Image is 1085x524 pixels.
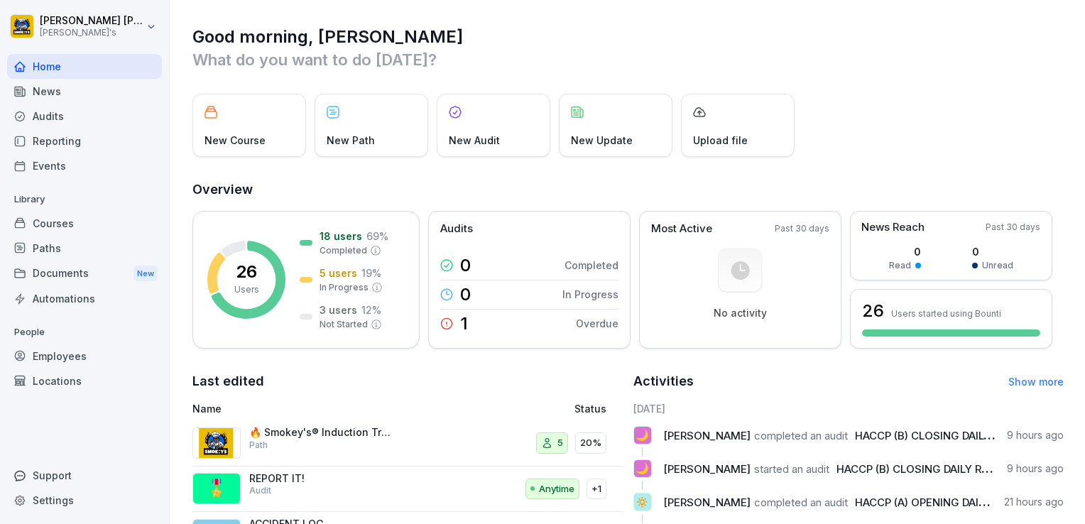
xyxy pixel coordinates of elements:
[234,283,259,296] p: Users
[693,133,748,148] p: Upload file
[460,286,471,303] p: 0
[249,439,268,452] p: Path
[236,263,257,280] p: 26
[754,462,829,476] span: started an audit
[192,371,623,391] h2: Last edited
[7,153,162,178] a: Events
[972,244,1013,259] p: 0
[7,54,162,79] a: Home
[249,426,391,439] p: 🔥 Smokey's® Induction Training
[663,496,751,509] span: [PERSON_NAME]
[557,436,563,450] p: 5
[775,222,829,235] p: Past 30 days
[855,496,1035,509] span: HACCP (A) OPENING DAILY REPORT
[836,462,1016,476] span: HACCP (B) CLOSING DAILY REPORT
[192,427,241,459] img: ep9vw2sd15w3pphxl0275339.png
[361,266,381,280] p: 19 %
[986,221,1040,234] p: Past 30 days
[636,459,649,479] p: 🌙
[327,133,375,148] p: New Path
[571,133,633,148] p: New Update
[754,429,848,442] span: completed an audit
[862,299,884,323] h3: 26
[7,129,162,153] a: Reporting
[636,425,649,445] p: 🌙
[633,371,694,391] h2: Activities
[320,302,357,317] p: 3 users
[7,79,162,104] a: News
[7,261,162,287] div: Documents
[539,482,574,496] p: Anytime
[754,496,848,509] span: completed an audit
[40,28,143,38] p: [PERSON_NAME]'s
[192,466,623,513] a: 🎖️REPORT IT!AuditAnytime+1
[861,219,925,236] p: News Reach
[7,236,162,261] a: Paths
[460,257,471,274] p: 0
[565,258,618,273] p: Completed
[460,315,468,332] p: 1
[361,302,381,317] p: 12 %
[1008,376,1064,388] a: Show more
[7,261,162,287] a: DocumentsNew
[192,26,1064,48] h1: Good morning, [PERSON_NAME]
[7,211,162,236] a: Courses
[1007,462,1064,476] p: 9 hours ago
[580,436,601,450] p: 20%
[320,244,367,257] p: Completed
[192,401,457,416] p: Name
[7,321,162,344] p: People
[714,307,767,320] p: No activity
[7,188,162,211] p: Library
[206,476,227,501] p: 🎖️
[855,429,1035,442] span: HACCP (B) CLOSING DAILY REPORT
[562,287,618,302] p: In Progress
[192,420,623,466] a: 🔥 Smokey's® Induction TrainingPath520%
[576,316,618,331] p: Overdue
[7,369,162,393] a: Locations
[320,318,368,331] p: Not Started
[1004,495,1064,509] p: 21 hours ago
[192,48,1064,71] p: What do you want to do [DATE]?
[133,266,158,282] div: New
[320,281,369,294] p: In Progress
[7,463,162,488] div: Support
[40,15,143,27] p: [PERSON_NAME] [PERSON_NAME]
[574,401,606,416] p: Status
[249,484,271,497] p: Audit
[889,244,921,259] p: 0
[663,462,751,476] span: [PERSON_NAME]
[633,401,1064,416] h6: [DATE]
[7,286,162,311] a: Automations
[663,429,751,442] span: [PERSON_NAME]
[636,492,649,512] p: 🔅
[982,259,1013,272] p: Unread
[205,133,266,148] p: New Course
[7,344,162,369] a: Employees
[891,308,1001,319] p: Users started using Bounti
[889,259,911,272] p: Read
[449,133,500,148] p: New Audit
[591,482,601,496] p: +1
[320,266,357,280] p: 5 users
[651,221,712,237] p: Most Active
[440,221,473,237] p: Audits
[7,104,162,129] a: Audits
[192,180,1064,200] h2: Overview
[249,472,391,485] p: REPORT IT!
[7,488,162,513] a: Settings
[366,229,388,244] p: 69 %
[320,229,362,244] p: 18 users
[1007,428,1064,442] p: 9 hours ago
